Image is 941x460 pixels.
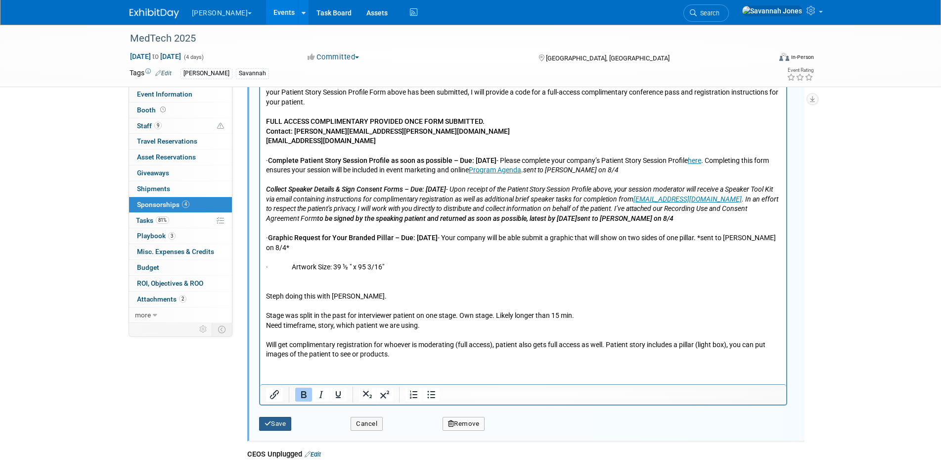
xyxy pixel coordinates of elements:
[351,417,383,431] button: Cancel
[137,248,214,256] span: Misc. Expenses & Credits
[295,388,312,402] button: Bold
[195,323,212,336] td: Personalize Event Tab Strip
[130,68,172,79] td: Tags
[158,106,168,113] span: Booth not reserved yet
[182,201,189,208] span: 4
[6,189,186,197] b: Collect Speaker Details & Sign Consent Forms – Due: [DATE]
[168,232,176,240] span: 3
[266,388,283,402] button: Insert/edit link
[136,216,169,224] span: Tasks
[330,388,347,402] button: Underline
[546,54,670,62] span: [GEOGRAPHIC_DATA], [GEOGRAPHIC_DATA]
[137,153,196,161] span: Asset Reservations
[129,197,232,212] a: Sponsorships4
[304,52,363,62] button: Committed
[6,189,518,226] i: - Upon receipt of the Patient Story Session Profile above, your session moderator will receive a ...
[137,106,168,114] span: Booth
[137,295,186,303] span: Attachments
[129,165,232,181] a: Giveaways
[423,388,440,402] button: Bullet list
[209,169,261,177] a: Program Agenda
[127,30,756,48] div: MedTech 2025
[180,68,232,79] div: [PERSON_NAME]
[156,216,169,224] span: 81%
[129,102,232,118] a: Booth
[137,201,189,208] span: Sponsorships
[137,137,197,145] span: Travel Reservations
[137,263,159,271] span: Budget
[129,292,232,307] a: Attachments2
[8,237,178,245] b: Graphic Request for Your Branded Pillar – Due: [DATE]
[713,51,814,66] div: Event Format
[129,181,232,197] a: Shipments
[443,417,485,431] button: Remove
[154,122,162,129] span: 9
[151,52,160,60] span: to
[137,185,170,193] span: Shipments
[317,218,413,226] i: sent to [PERSON_NAME] on 8/4
[129,134,232,149] a: Travel Reservations
[137,90,192,98] span: Event Information
[359,388,376,402] button: Subscript
[135,311,151,319] span: more
[179,295,186,303] span: 2
[129,150,232,165] a: Asset Reservations
[129,213,232,228] a: Tasks81%
[130,52,181,61] span: [DATE] [DATE]
[428,160,441,168] a: here
[787,68,813,73] div: Event Rating
[405,388,422,402] button: Numbered list
[236,68,269,79] div: Savannah
[129,260,232,275] a: Budget
[129,276,232,291] a: ROI, Objectives & ROO
[212,323,232,336] td: Toggle Event Tabs
[129,228,232,244] a: Playbook3
[259,417,292,431] button: Save
[263,169,358,177] i: sent to [PERSON_NAME] on 8/4
[137,232,176,240] span: Playbook
[183,54,204,60] span: (4 days)
[683,4,729,22] a: Search
[217,122,224,131] span: Potential Scheduling Conflict -- at least one attendee is tagged in another overlapping event.
[129,87,232,102] a: Event Information
[313,388,329,402] button: Italic
[137,279,203,287] span: ROI, Objectives & ROO
[129,307,232,323] a: more
[376,388,393,402] button: Superscript
[791,53,814,61] div: In-Person
[373,199,482,206] a: [EMAIL_ADDRESS][DOMAIN_NAME]
[129,244,232,259] a: Misc. Expenses & Credits
[129,118,232,134] a: Staff9
[779,53,789,61] img: Format-Inperson.png
[305,451,321,458] a: Edit
[137,169,169,177] span: Giveaways
[137,122,162,130] span: Staff
[57,218,413,226] b: to be signed by the speaking patient and returned as soon as possible, latest by [DATE]
[697,9,719,17] span: Search
[130,8,179,18] img: ExhibitDay
[155,70,172,77] a: Edit
[742,5,803,16] img: Savannah Jones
